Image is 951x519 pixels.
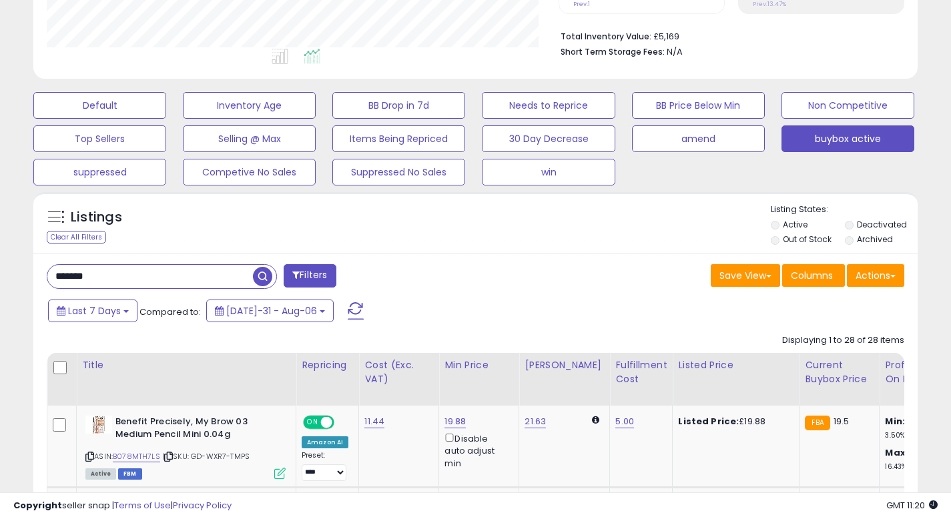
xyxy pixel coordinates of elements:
[834,415,850,428] span: 19.5
[847,264,904,287] button: Actions
[226,304,317,318] span: [DATE]-31 - Aug-06
[444,415,466,428] a: 19.88
[71,208,122,227] h5: Listings
[85,416,112,434] img: 41YrB-012OL._SL40_.jpg
[782,264,845,287] button: Columns
[805,358,874,386] div: Current Buybox Price
[33,125,166,152] button: Top Sellers
[781,125,914,152] button: buybox active
[482,92,615,119] button: Needs to Reprice
[561,31,651,42] b: Total Inventory Value:
[85,468,116,480] span: All listings currently available for purchase on Amazon
[482,125,615,152] button: 30 Day Decrease
[114,499,171,512] a: Terms of Use
[364,358,433,386] div: Cost (Exc. VAT)
[444,431,509,470] div: Disable auto adjust min
[678,416,789,428] div: £19.88
[885,446,908,459] b: Max:
[667,45,683,58] span: N/A
[771,203,918,216] p: Listing States:
[632,92,765,119] button: BB Price Below Min
[857,233,893,245] label: Archived
[162,451,250,462] span: | SKU: GD-WXR7-TMPS
[82,358,290,372] div: Title
[678,415,739,428] b: Listed Price:
[304,417,321,428] span: ON
[113,451,160,462] a: B078MTH7LS
[173,499,232,512] a: Privacy Policy
[857,219,907,230] label: Deactivated
[332,92,465,119] button: BB Drop in 7d
[678,358,794,372] div: Listed Price
[444,358,513,372] div: Min Price
[183,92,316,119] button: Inventory Age
[85,416,286,478] div: ASIN:
[783,233,832,245] label: Out of Stock
[791,269,833,282] span: Columns
[332,125,465,152] button: Items Being Repriced
[482,159,615,185] button: win
[13,499,62,512] strong: Copyright
[711,264,780,287] button: Save View
[302,451,348,481] div: Preset:
[782,334,904,347] div: Displaying 1 to 28 of 28 items
[561,27,894,43] li: £5,169
[632,125,765,152] button: amend
[13,500,232,512] div: seller snap | |
[886,499,938,512] span: 2025-08-15 11:20 GMT
[781,92,914,119] button: Non Competitive
[284,264,336,288] button: Filters
[115,416,278,444] b: Benefit Precisely, My Brow 03 Medium Pencil Mini 0.04g
[885,415,905,428] b: Min:
[525,358,604,372] div: [PERSON_NAME]
[139,306,201,318] span: Compared to:
[561,46,665,57] b: Short Term Storage Fees:
[33,92,166,119] button: Default
[68,304,121,318] span: Last 7 Days
[47,231,106,243] div: Clear All Filters
[183,125,316,152] button: Selling @ Max
[525,415,546,428] a: 21.63
[332,159,465,185] button: Suppressed No Sales
[615,415,634,428] a: 5.00
[364,415,384,428] a: 11.44
[783,219,808,230] label: Active
[805,416,830,430] small: FBA
[33,159,166,185] button: suppressed
[48,300,137,322] button: Last 7 Days
[206,300,334,322] button: [DATE]-31 - Aug-06
[183,159,316,185] button: Competive No Sales
[302,436,348,448] div: Amazon AI
[118,468,142,480] span: FBM
[615,358,667,386] div: Fulfillment Cost
[302,358,353,372] div: Repricing
[332,417,354,428] span: OFF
